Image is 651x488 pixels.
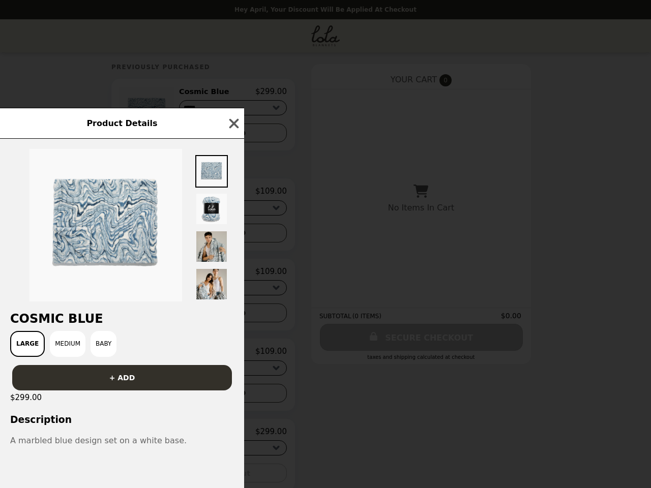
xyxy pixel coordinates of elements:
img: Thumbnail 4 [195,268,228,300]
span: Product Details [86,118,157,128]
button: Large [10,331,45,357]
button: Baby [91,331,116,357]
button: + ADD [12,365,232,390]
img: Thumbnail 3 [195,230,228,263]
button: Medium [50,331,85,357]
img: Thumbnail 1 [195,155,228,188]
p: A marbled blue design set on a white base. [10,434,234,447]
img: Thumbnail 2 [195,193,228,225]
img: Large [29,149,182,301]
